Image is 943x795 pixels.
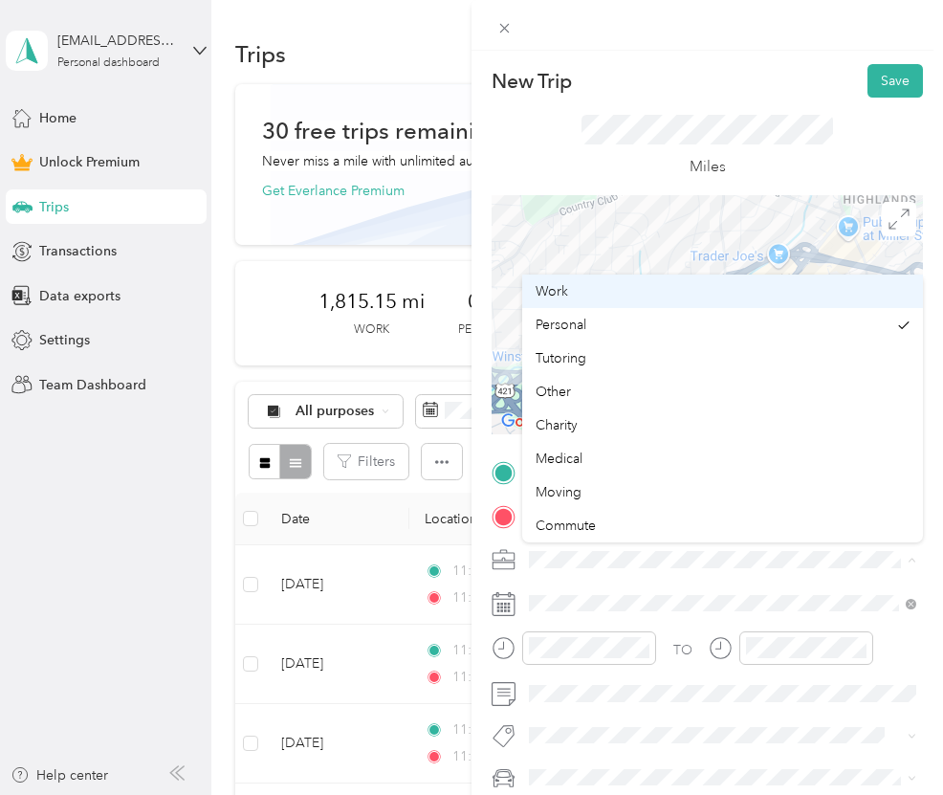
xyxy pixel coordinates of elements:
span: Other [536,384,571,400]
img: Google [496,409,559,434]
button: Save [867,64,923,98]
p: Miles [690,155,726,179]
div: TO [673,640,692,660]
iframe: Everlance-gr Chat Button Frame [836,688,943,795]
span: Work [536,283,568,299]
a: Open this area in Google Maps (opens a new window) [496,409,559,434]
span: Personal [536,317,586,333]
span: Medical [536,451,582,467]
p: New Trip [492,68,572,95]
span: Moving [536,484,581,500]
span: Tutoring [536,350,586,366]
span: Commute [536,518,596,534]
span: Charity [536,417,578,433]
